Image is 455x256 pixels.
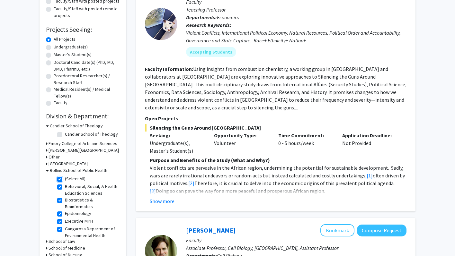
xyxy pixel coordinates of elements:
p: Open Projects [145,115,406,122]
label: Master's Student(s) [54,51,92,58]
div: Undergraduate(s), Master's Student(s) [150,139,204,155]
h3: [GEOGRAPHIC_DATA] [49,160,88,167]
span: Silencing the Guns Around [GEOGRAPHIC_DATA] [145,124,406,132]
fg-read-more: Using insights from combustion chemistry, a working group in [GEOGRAPHIC_DATA] and collaborators ... [145,66,406,111]
a: [1] [367,172,373,179]
label: Behavioral, Social, & Health Education Sciences [65,183,118,197]
button: Add Matt Rowan to Bookmarks [320,224,354,236]
h3: [PERSON_NAME][GEOGRAPHIC_DATA] [49,147,119,154]
h3: Emory College of Arts and Sciences [49,140,117,147]
button: Compose Request to Matt Rowan [357,225,406,236]
p: Time Commitment: [278,132,333,139]
b: Faculty Information: [145,66,193,72]
a: [PERSON_NAME] [186,226,236,234]
p: Faculty [186,236,406,244]
p: Application Deadline: [342,132,397,139]
div: 0 - 5 hours/week [273,132,338,155]
label: Faculty/Staff with posted remote projects [54,5,120,19]
p: Opportunity Type: [214,132,269,139]
button: Show more [150,197,174,205]
div: Violent Conflicts, International Political Economy, Natural Resources, Political Order and Accoun... [186,29,406,44]
label: Epidemiology [65,210,91,217]
strong: Purpose and Benefits of the Study (What and Why?) [150,157,270,163]
label: All Projects [54,36,76,43]
h3: School of Law [49,238,75,245]
div: Volunteer [209,132,273,155]
h2: Projects Seeking: [46,26,120,33]
a: [2] [188,180,194,186]
label: (Select All) [65,175,85,182]
a: [3] [150,188,156,194]
p: Teaching Professor [186,6,406,13]
label: Executive MPH [65,218,93,225]
span: Economics [217,14,239,21]
h2: Division & Department: [46,112,120,120]
label: Gangarosa Department of Environmental Health [65,226,118,239]
label: Medical Resident(s) / Medical Fellow(s) [54,86,120,99]
h3: Rollins School of Public Health [50,167,107,174]
h3: Other [49,154,60,160]
label: Undergraduate(s) [54,44,88,50]
p: Associate Professor, Cell Biology, [GEOGRAPHIC_DATA], Assistant Professor [186,244,406,252]
b: Departments: [186,14,217,21]
h3: Candler School of Theology [50,123,103,129]
mat-chip: Accepting Students [186,47,236,57]
b: Research Keywords: [186,22,231,28]
label: Doctoral Candidate(s) (PhD, MD, DMD, PharmD, etc.) [54,59,120,73]
div: Not Provided [337,132,402,155]
label: Biostatistics & Bioinformatics [65,197,118,210]
label: Candler School of Theology [65,131,118,138]
label: Postdoctoral Researcher(s) / Research Staff [54,73,120,86]
p: Seeking: [150,132,204,139]
p: Violent conflicts are pervasive in the African region, undermining the potential for sustainable ... [150,164,406,195]
label: Faculty [54,99,67,106]
iframe: Chat [5,227,27,251]
h3: School of Medicine [49,245,85,252]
